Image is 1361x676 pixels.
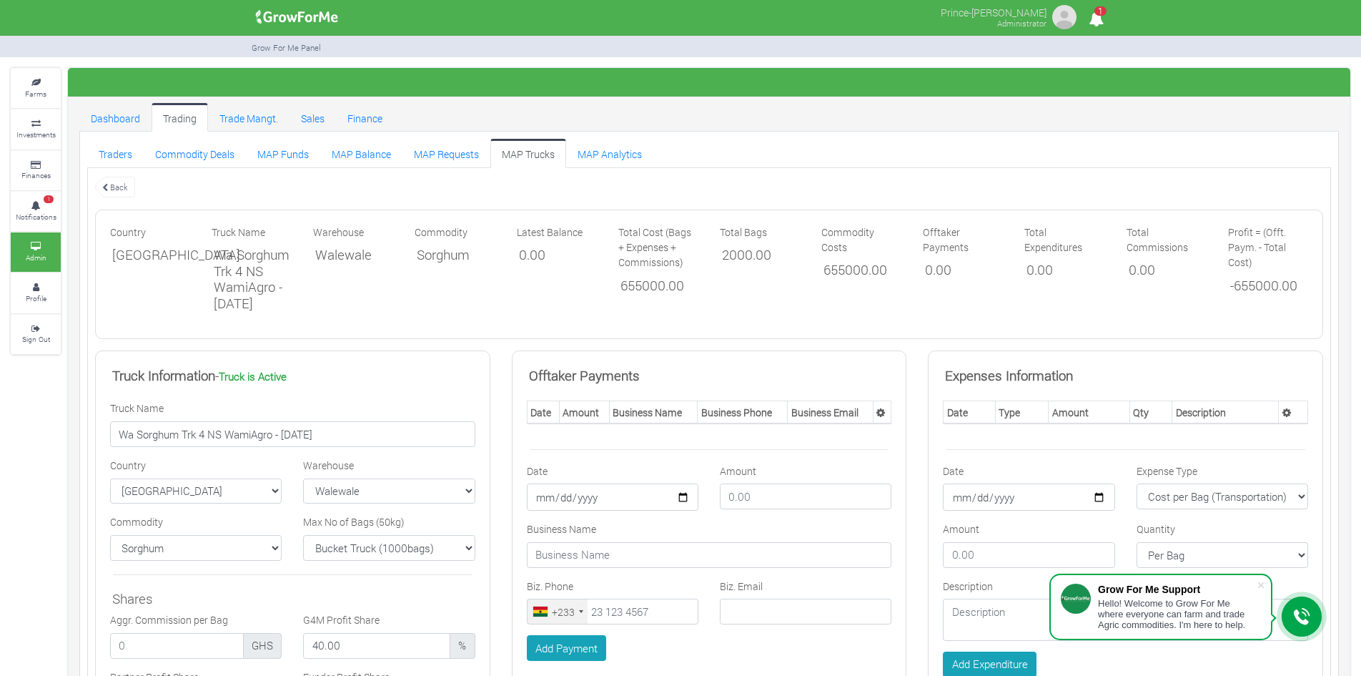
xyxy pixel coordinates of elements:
label: Warehouse [313,225,364,240]
label: Amount [720,464,756,479]
b: Expenses Information [945,366,1073,384]
input: Business Name [527,542,892,568]
small: Notifications [16,212,56,222]
small: Admin [26,253,46,263]
a: Trade Mangt. [208,103,289,132]
h5: 2000.00 [722,247,798,263]
a: Commodity Deals [144,139,246,167]
th: Business Name [609,401,697,424]
label: Warehouse [303,458,354,473]
img: growforme image [251,3,343,31]
input: 0 [303,633,450,659]
b: Truck Information [112,366,215,384]
th: Date [527,401,559,424]
label: Total Cost (Bags + Expenses + Commissions) [618,225,698,270]
label: Aggr. Commission per Bag [110,612,228,627]
label: Commodity Costs [821,225,901,255]
label: Country [110,458,146,473]
input: Date [527,484,698,511]
b: Truck is Active [219,369,287,383]
th: Description [1172,401,1279,424]
a: MAP Funds [246,139,320,167]
h5: 0.00 [1026,262,1102,278]
label: Biz. Email [720,579,763,594]
a: MAP Analytics [566,139,653,167]
a: Finances [11,151,61,190]
label: Profit = (Offt. Paym. - Total Cost) [1228,225,1308,270]
small: Sign Out [22,334,50,344]
a: Traders [87,139,144,167]
input: Date [943,484,1114,511]
a: Sign Out [11,315,61,354]
input: Enter Truck Name [110,421,475,447]
small: Profile [26,293,46,303]
div: Grow For Me Support [1098,584,1257,595]
span: % [450,633,475,659]
span: 1 [44,195,54,204]
label: Biz. Phone [527,579,573,594]
h5: 0.00 [519,247,595,263]
a: Trading [152,103,208,132]
label: Business Name [527,521,596,537]
label: Country [110,225,146,240]
label: Quantity [1137,521,1175,537]
th: Amount [559,401,609,424]
i: Notifications [1082,3,1110,35]
label: G4M Profit Share [303,612,380,627]
input: 0.00 [943,542,1114,568]
th: Type [995,401,1048,424]
th: Qty [1129,401,1172,424]
a: 1 Notifications [11,192,61,231]
small: Finances [21,170,51,180]
small: Investments [16,129,56,139]
a: 1 [1082,14,1110,27]
label: Amount [943,521,979,537]
a: Profile [11,273,61,313]
label: Description [943,579,993,594]
p: Prince-[PERSON_NAME] [941,3,1046,20]
label: Commodity [415,225,467,240]
h5: Wa Sorghum Trk 4 NS WamiAgro - [DATE] [214,247,289,311]
label: Date [943,464,964,479]
a: MAP Balance [320,139,402,167]
th: Date [944,401,996,424]
input: 0.00 [720,484,891,509]
a: MAP Requests [402,139,490,167]
h5: 0.00 [1129,262,1204,278]
label: Total Bags [720,225,767,240]
th: Business Email [788,401,873,424]
a: MAP Trucks [490,139,566,167]
img: growforme image [1050,3,1079,31]
label: Truck Name [110,401,164,416]
h5: - [112,368,473,384]
a: Dashboard [79,103,152,132]
a: Farms [11,69,61,108]
a: Back [95,175,135,199]
span: GHS [243,633,282,659]
label: Commodity [110,514,163,529]
div: Ghana (Gaana): +233 [528,599,588,624]
a: Investments [11,109,61,149]
small: Farms [25,89,46,99]
button: Add Payment [527,635,607,661]
input: 0 [110,633,244,659]
h5: -655000.00 [1230,278,1306,294]
label: Date [527,464,548,479]
label: Total Commissions [1127,225,1207,255]
input: 23 123 4567 [527,599,698,624]
label: Offtaker Payments [923,225,1003,255]
h5: 0.00 [925,262,1001,278]
h5: [GEOGRAPHIC_DATA] [112,247,188,263]
h5: Sorghum [417,247,493,263]
h5: 655000.00 [823,262,899,278]
div: Hello! Welcome to Grow For Me where everyone can farm and trade Agric commodities. I'm here to help. [1098,598,1257,630]
th: Amount [1049,401,1129,424]
label: Latest Balance [517,225,583,240]
label: Truck Name [212,225,265,240]
small: Administrator [997,18,1046,29]
b: Offtaker Payments [529,366,640,384]
small: Grow For Me Panel [252,42,321,53]
label: Expense Type [1137,464,1197,479]
h5: 655000.00 [620,278,696,294]
a: Finance [336,103,394,132]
